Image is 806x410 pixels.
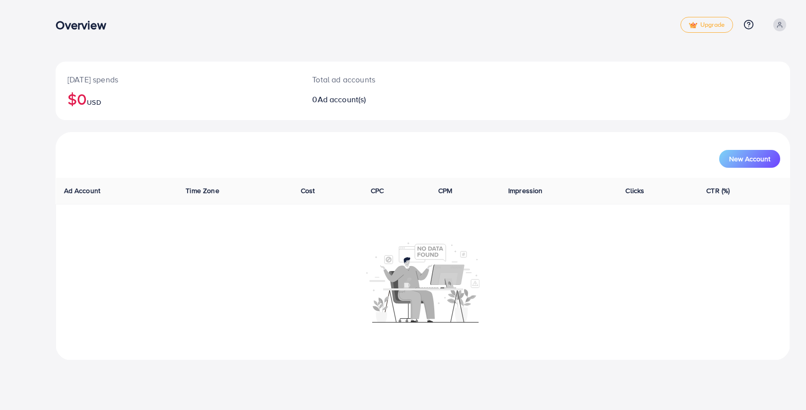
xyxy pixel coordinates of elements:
span: CTR (%) [706,186,730,196]
span: New Account [729,155,770,162]
span: Ad account(s) [318,94,366,105]
button: New Account [719,150,780,168]
span: Impression [508,186,543,196]
span: CPC [371,186,384,196]
span: Time Zone [186,186,219,196]
h2: $0 [67,89,288,108]
h3: Overview [56,18,114,32]
span: Ad Account [64,186,101,196]
span: Upgrade [689,21,725,29]
span: Clicks [625,186,644,196]
img: No account [366,241,479,323]
p: Total ad accounts [312,73,472,85]
span: CPM [438,186,452,196]
img: tick [689,22,697,29]
a: tickUpgrade [680,17,733,33]
span: Cost [301,186,315,196]
h2: 0 [312,95,472,104]
span: USD [87,97,101,107]
p: [DATE] spends [67,73,288,85]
